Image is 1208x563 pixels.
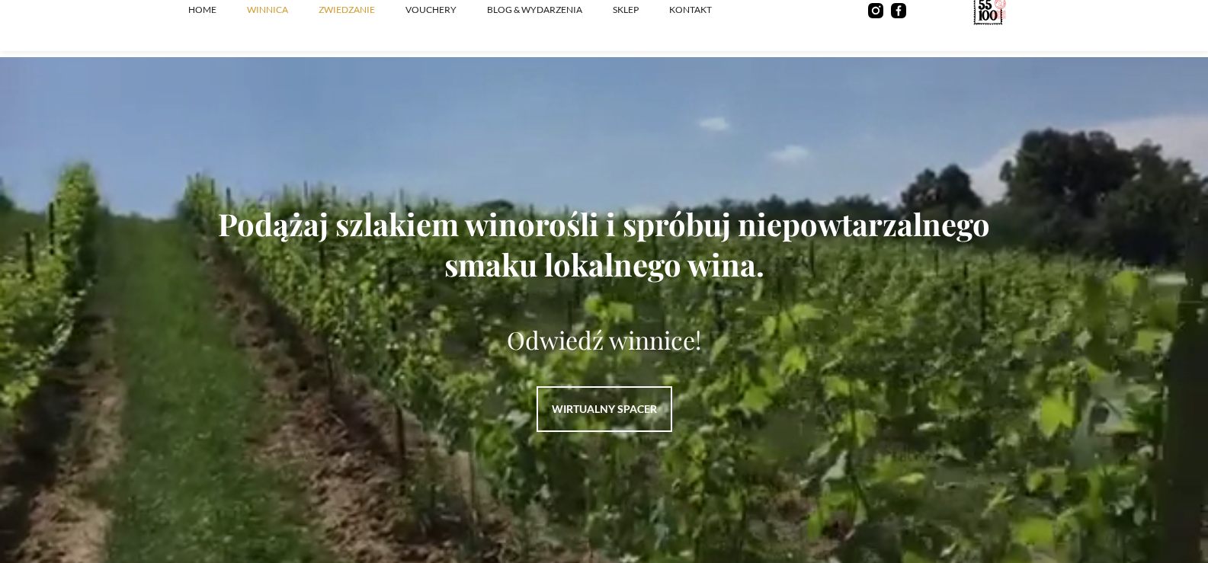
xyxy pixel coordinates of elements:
[537,386,672,432] a: WIRTUALNY SPACER
[188,203,1021,284] h1: Podążaj szlakiem winorośli i spróbuj niepowtarzalnego smaku lokalnego wina.
[188,323,1021,356] p: Odwiedź winnice!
